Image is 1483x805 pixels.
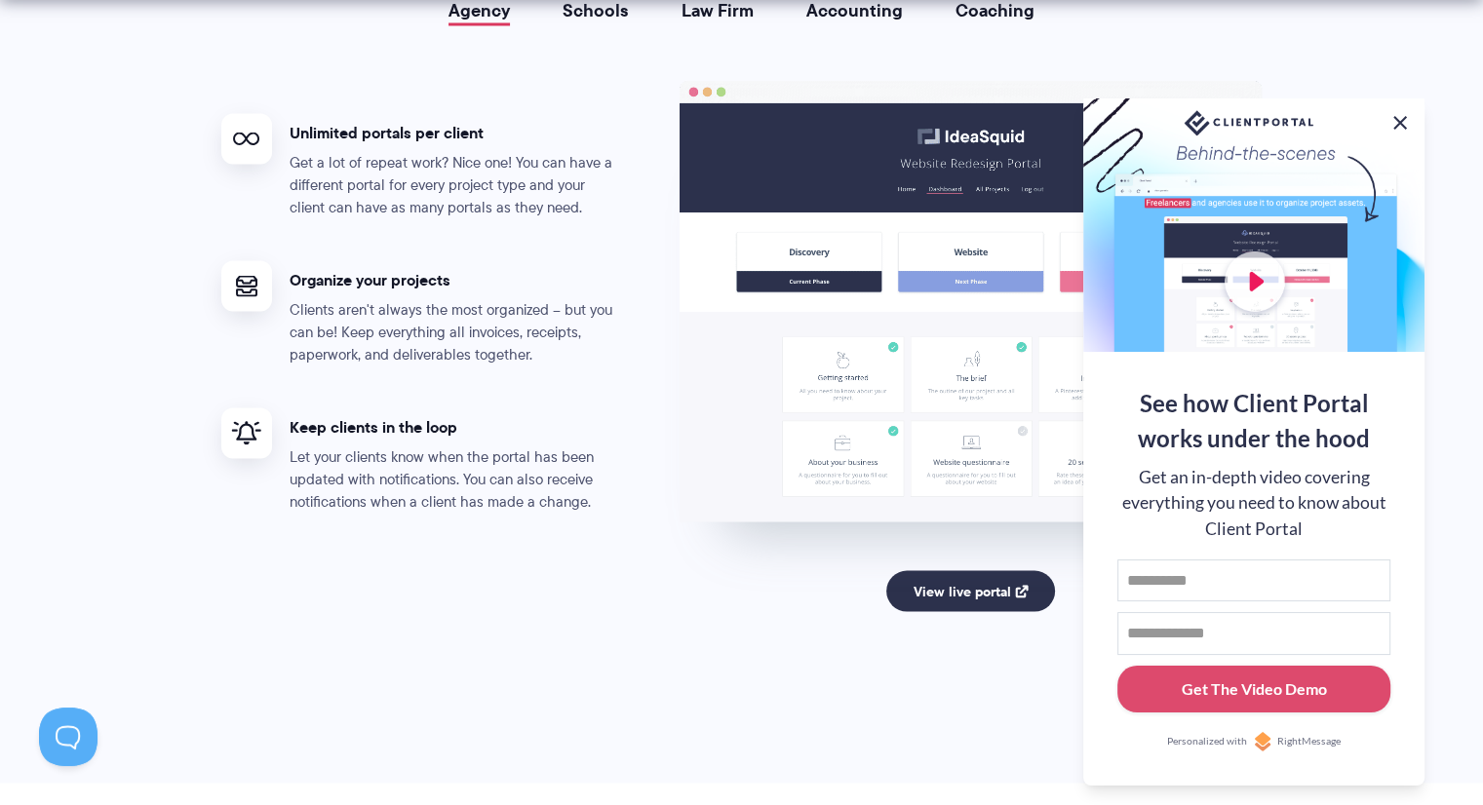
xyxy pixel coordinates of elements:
[1117,666,1390,713] button: Get The Video Demo
[1167,734,1247,749] span: Personalized with
[886,570,1055,611] a: View live portal
[1117,386,1390,456] div: See how Client Portal works under the hood
[290,416,621,437] h4: Keep clients in the loop
[290,151,621,218] p: Get a lot of repeat work? Nice one! You can have a different portal for every project type and yo...
[39,708,98,766] iframe: Toggle Customer Support
[1117,465,1390,542] div: Get an in-depth video covering everything you need to know about Client Portal
[290,269,621,289] h4: Organize your projects
[1277,734,1341,749] span: RightMessage
[1117,732,1390,751] a: Personalized withRightMessage
[290,122,621,142] h4: Unlimited portals per client
[290,445,621,513] p: Let your clients know when the portal has been updated with notifications. You can also receive n...
[1182,677,1327,701] div: Get The Video Demo
[290,298,621,365] p: Clients aren't always the most organized – but you can be! Keep everything all invoices, receipts...
[1253,732,1272,751] img: Personalized with RightMessage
